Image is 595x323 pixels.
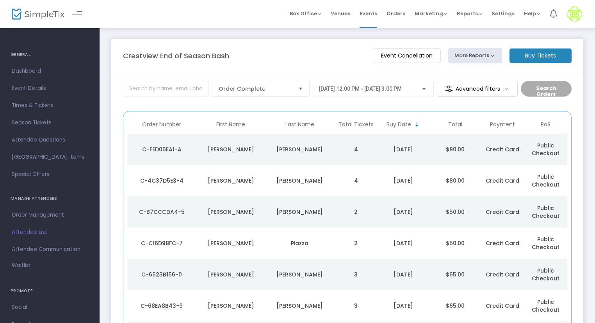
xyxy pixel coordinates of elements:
div: C-FED05EA1-A [129,145,194,153]
div: Samms [267,208,333,216]
td: 3 [334,290,377,321]
span: First Name [216,121,245,128]
div: C-6623B156-0 [129,271,194,278]
span: Special Offers [12,169,88,179]
span: [DATE] 12:00 PM - [DATE] 3:00 PM [319,86,402,92]
m-button: Event Cancellation [373,48,441,63]
span: Public Checkout [532,204,559,220]
span: Order Complete [219,85,292,93]
span: Event Details [12,83,88,93]
button: Select [295,81,306,96]
div: 8/24/2025 [379,239,428,247]
th: Total Tickets [334,115,377,134]
td: $80.00 [429,165,481,196]
span: Orders [387,4,405,23]
h4: GENERAL [11,47,89,63]
div: Jessica [198,208,264,216]
div: 8/22/2025 [379,302,428,310]
span: Times & Tickets [12,100,88,111]
m-button: Buy Tickets [509,48,572,63]
span: Attendee Questions [12,135,88,145]
span: Last Name [285,121,314,128]
div: C-4C37D5E3-4 [129,177,194,185]
span: Total [448,121,462,128]
div: Slama [267,145,333,153]
span: Reports [457,10,482,17]
span: Credit Card [486,208,519,216]
h4: PROMOTE [11,283,89,299]
span: Settings [492,4,515,23]
div: Heather [198,302,264,310]
span: Public Checkout [532,173,559,188]
span: Waitlist [12,262,31,269]
td: $50.00 [429,228,481,259]
td: 2 [334,228,377,259]
span: Payment [490,121,515,128]
div: 8/24/2025 [379,145,428,153]
span: Public Checkout [532,267,559,282]
div: C-C16D98FC-7 [129,239,194,247]
m-button: Advanced filters [437,81,518,97]
span: PoS [541,121,550,128]
div: 8/24/2025 [379,208,428,216]
span: [GEOGRAPHIC_DATA] Items [12,152,88,162]
div: C-68EA8B43-9 [129,302,194,310]
span: Credit Card [486,239,519,247]
span: Events [360,4,377,23]
td: $80.00 [429,134,481,165]
td: 2 [334,196,377,228]
div: Kraynak [267,271,333,278]
span: Dashboard [12,66,88,76]
div: Brynne [198,271,264,278]
span: Credit Card [486,271,519,278]
img: filter [445,85,453,93]
span: Season Tickets [12,118,88,128]
div: Staci [198,177,264,185]
div: Danielle [198,239,264,247]
span: Attendee Communication [12,244,88,255]
span: Social [12,302,88,312]
td: 3 [334,259,377,290]
td: 4 [334,134,377,165]
span: Order Management [12,210,88,220]
div: David [198,145,264,153]
div: 8/24/2025 [379,177,428,185]
button: More Reports [448,48,502,63]
div: C-B7CCCDA4-5 [129,208,194,216]
td: $50.00 [429,196,481,228]
span: Public Checkout [532,142,559,157]
span: Venues [331,4,350,23]
input: Search by name, email, phone, order number, ip address, or last 4 digits of card [123,81,209,97]
span: Public Checkout [532,235,559,251]
span: Credit Card [486,145,519,153]
td: 4 [334,165,377,196]
span: Marketing [415,10,447,17]
span: Credit Card [486,302,519,310]
div: Ryan [267,302,333,310]
span: Help [524,10,540,17]
span: Public Checkout [532,298,559,314]
span: Sortable [414,122,420,128]
span: Box Office [290,10,321,17]
span: Buy Date [387,121,411,128]
td: $65.00 [429,290,481,321]
h4: MANAGE ATTENDEES [11,191,89,206]
div: Piazza [267,239,333,247]
td: $65.00 [429,259,481,290]
span: Credit Card [486,177,519,185]
div: 8/22/2025 [379,271,428,278]
span: Attendee List [12,227,88,237]
div: Olszowy [267,177,333,185]
span: Order Number [142,121,181,128]
m-panel-title: Crestview End of Season Bash [123,50,229,61]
